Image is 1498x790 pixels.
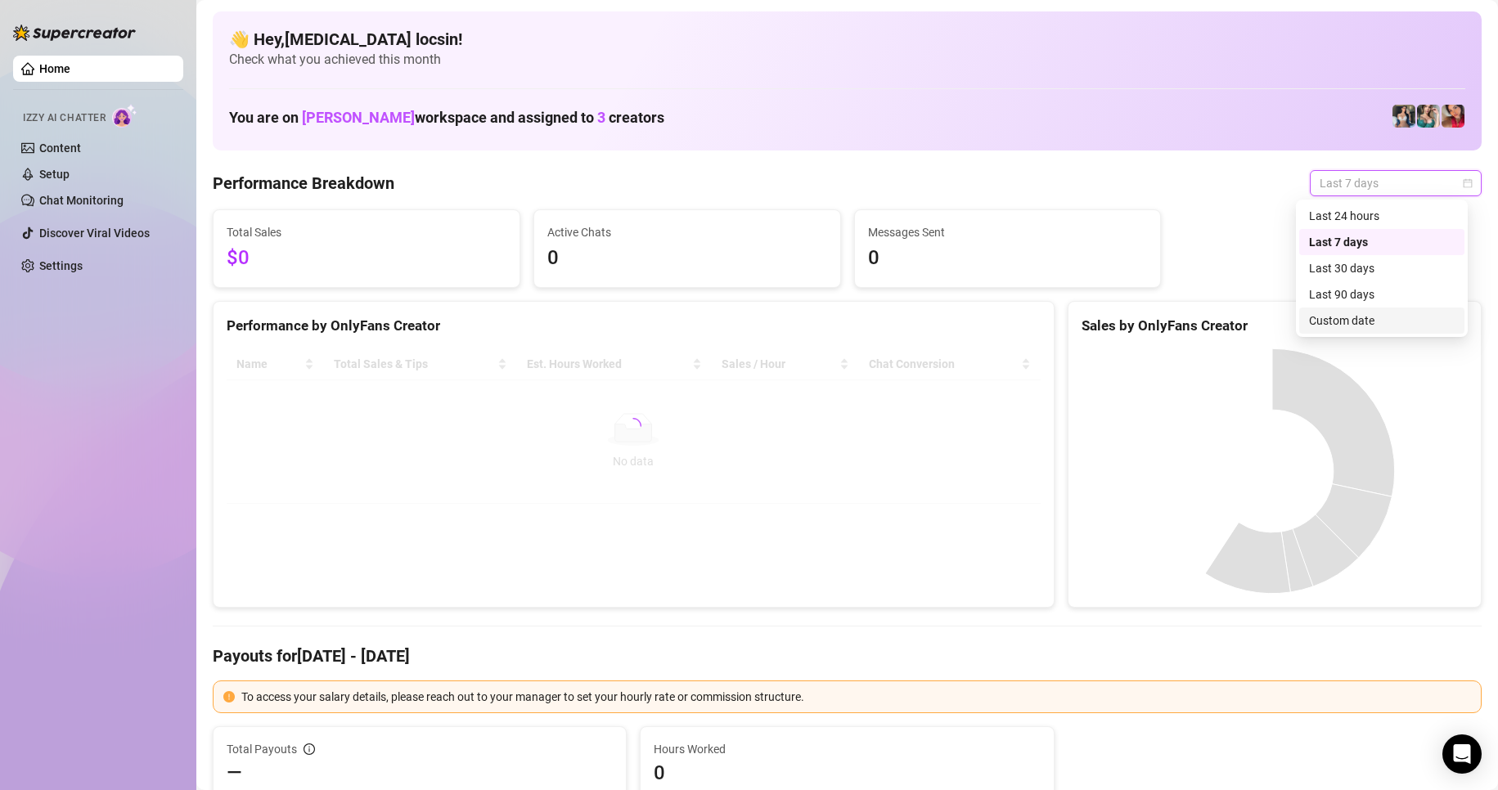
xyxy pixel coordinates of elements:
[227,760,242,786] span: —
[1299,255,1464,281] div: Last 30 days
[23,110,106,126] span: Izzy AI Chatter
[1299,307,1464,334] div: Custom date
[1309,285,1455,303] div: Last 90 days
[241,688,1471,706] div: To access your salary details, please reach out to your manager to set your hourly rate or commis...
[1442,105,1464,128] img: Vanessa
[1309,207,1455,225] div: Last 24 hours
[1309,259,1455,277] div: Last 30 days
[654,760,1040,786] span: 0
[227,315,1041,337] div: Performance by OnlyFans Creator
[227,243,506,274] span: $0
[223,691,235,702] span: exclamation-circle
[213,644,1482,667] h4: Payouts for [DATE] - [DATE]
[39,259,83,272] a: Settings
[213,172,394,195] h4: Performance Breakdown
[1417,105,1440,128] img: Zaddy
[1299,203,1464,229] div: Last 24 hours
[1320,171,1472,195] span: Last 7 days
[229,109,664,127] h1: You are on workspace and assigned to creators
[39,194,124,207] a: Chat Monitoring
[39,62,70,75] a: Home
[1309,312,1455,330] div: Custom date
[1309,233,1455,251] div: Last 7 days
[625,418,641,434] span: loading
[13,25,136,41] img: logo-BBDzfeDw.svg
[1299,281,1464,307] div: Last 90 days
[1299,229,1464,255] div: Last 7 days
[868,243,1148,274] span: 0
[597,109,605,126] span: 3
[229,51,1465,69] span: Check what you achieved this month
[1442,734,1482,774] div: Open Intercom Messenger
[302,109,415,126] span: [PERSON_NAME]
[227,223,506,241] span: Total Sales
[547,243,827,274] span: 0
[1392,105,1415,128] img: Katy
[229,28,1465,51] h4: 👋 Hey, [MEDICAL_DATA] locsin !
[1463,178,1473,188] span: calendar
[547,223,827,241] span: Active Chats
[39,227,150,240] a: Discover Viral Videos
[112,104,137,128] img: AI Chatter
[1082,315,1468,337] div: Sales by OnlyFans Creator
[39,141,81,155] a: Content
[304,743,315,755] span: info-circle
[868,223,1148,241] span: Messages Sent
[654,740,1040,758] span: Hours Worked
[39,168,70,181] a: Setup
[227,740,297,758] span: Total Payouts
